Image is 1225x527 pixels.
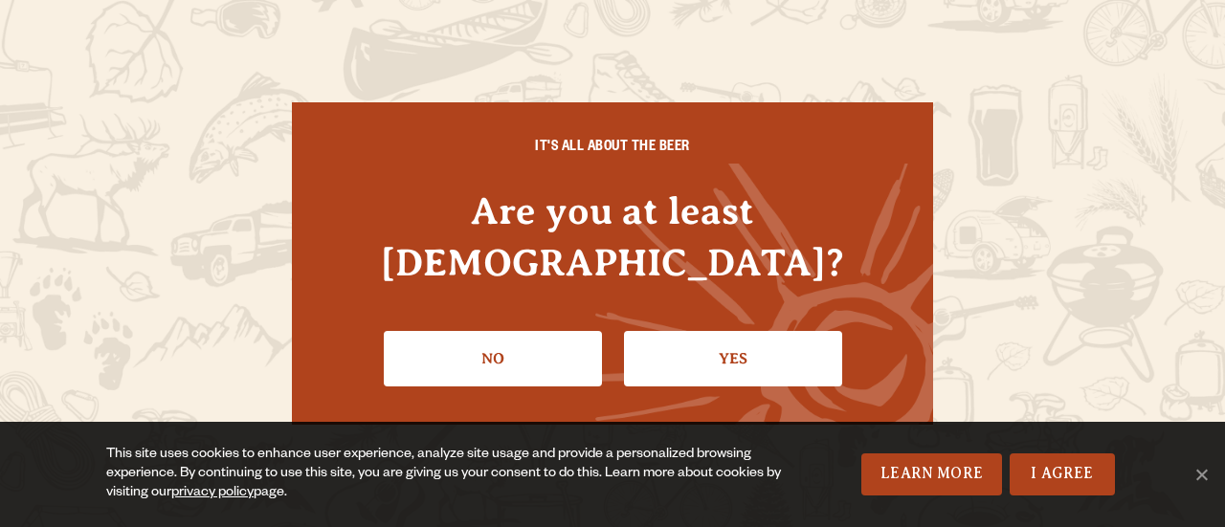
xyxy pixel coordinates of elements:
h4: Are you at least [DEMOGRAPHIC_DATA]? [330,186,895,287]
div: This site uses cookies to enhance user experience, analyze site usage and provide a personalized ... [106,446,784,503]
a: privacy policy [171,486,254,501]
a: Confirm I'm 21 or older [624,331,842,386]
a: I Agree [1010,453,1115,495]
a: No [384,331,602,386]
span: No [1192,465,1211,484]
h6: IT'S ALL ABOUT THE BEER [330,141,895,158]
a: Learn More [861,453,1002,495]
